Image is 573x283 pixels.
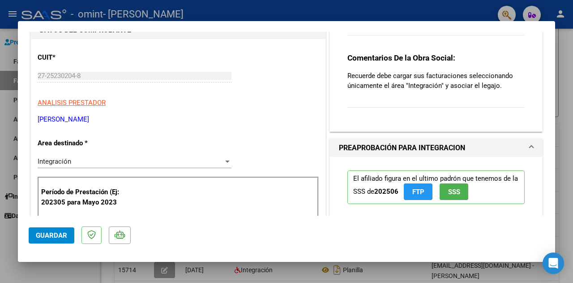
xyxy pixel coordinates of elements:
[38,52,122,63] p: CUIT
[374,187,398,196] strong: 202506
[543,253,564,274] div: Open Intercom Messenger
[347,71,525,91] p: Recuerde debe cargar sus facturaciones seleccionando únicamente el área "Integración" y asociar e...
[339,143,465,153] h1: PREAPROBACIÓN PARA INTEGRACION
[29,227,74,244] button: Guardar
[412,188,424,196] span: FTP
[404,183,432,200] button: FTP
[330,139,542,157] mat-expansion-panel-header: PREAPROBACIÓN PARA INTEGRACION
[440,183,468,200] button: SSS
[38,99,106,107] span: ANALISIS PRESTADOR
[448,188,460,196] span: SSS
[347,170,525,204] p: El afiliado figura en el ultimo padrón que tenemos de la SSS de
[36,231,67,239] span: Guardar
[38,157,71,165] span: Integración
[347,53,455,62] strong: Comentarios De la Obra Social:
[40,26,131,34] strong: DATOS DEL COMPROBANTE
[38,138,122,148] p: Area destinado *
[38,114,319,125] p: [PERSON_NAME]
[41,187,124,207] p: Período de Prestación (Ej: 202305 para Mayo 2023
